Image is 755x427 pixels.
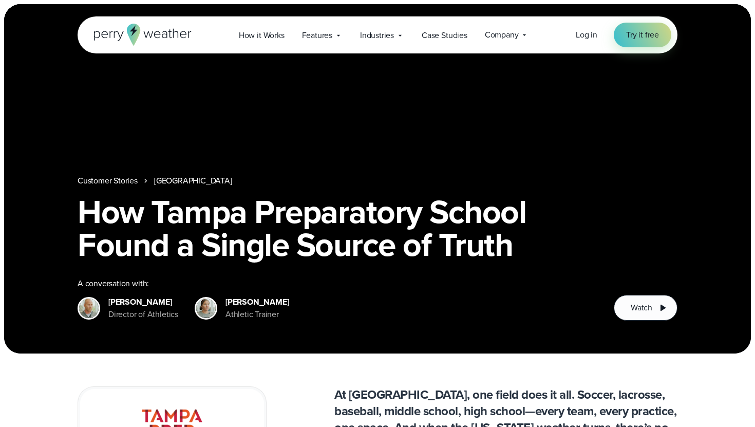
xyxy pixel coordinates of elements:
nav: Breadcrumb [78,175,677,187]
a: [GEOGRAPHIC_DATA] [154,175,232,187]
span: How it Works [239,29,285,42]
div: Athletic Trainer [225,308,289,321]
img: Chris Lavoie Tampa Prep [79,299,99,318]
img: Sara Wagner, Athletic Trainer [196,299,216,318]
span: Industries [360,29,394,42]
span: Case Studies [422,29,467,42]
a: Try it free [614,23,671,47]
span: Watch [631,302,652,314]
span: Features [302,29,332,42]
span: Try it free [626,29,659,41]
a: Case Studies [413,25,476,46]
span: Company [485,29,519,41]
a: Customer Stories [78,175,138,187]
div: Director of Athletics [108,308,178,321]
a: How it Works [230,25,293,46]
div: [PERSON_NAME] [108,296,178,308]
div: A conversation with: [78,277,597,290]
div: [PERSON_NAME] [225,296,289,308]
button: Watch [614,295,677,321]
a: Log in [576,29,597,41]
h1: How Tampa Preparatory School Found a Single Source of Truth [78,195,677,261]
